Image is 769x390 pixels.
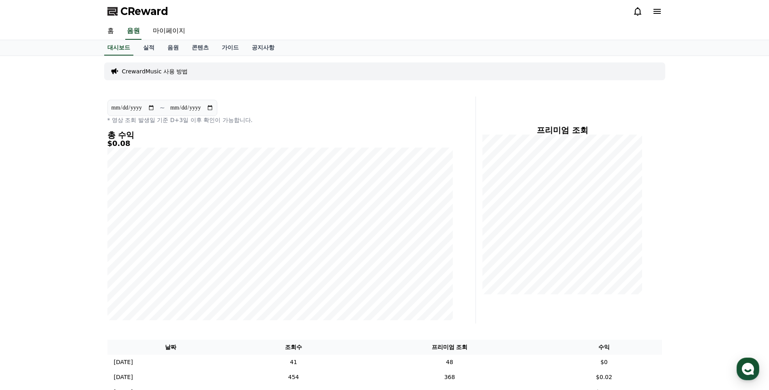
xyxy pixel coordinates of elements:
[107,131,453,139] h4: 총 수익
[107,340,234,355] th: 날짜
[482,126,643,135] h4: 프리미엄 조회
[137,40,161,56] a: 실적
[161,40,185,56] a: 음원
[146,23,192,40] a: 마이페이지
[185,40,215,56] a: 콘텐츠
[546,340,662,355] th: 수익
[107,5,168,18] a: CReward
[122,67,188,75] a: CrewardMusic 사용 방법
[215,40,245,56] a: 가이드
[114,358,133,366] p: [DATE]
[101,23,120,40] a: 홈
[234,355,353,370] td: 41
[107,139,453,148] h5: $0.08
[546,370,662,385] td: $0.02
[353,340,546,355] th: 프리미엄 조회
[546,355,662,370] td: $0
[353,355,546,370] td: 48
[114,373,133,381] p: [DATE]
[125,23,141,40] a: 음원
[245,40,281,56] a: 공지사항
[160,103,165,113] p: ~
[234,340,353,355] th: 조회수
[104,40,133,56] a: 대시보드
[353,370,546,385] td: 368
[120,5,168,18] span: CReward
[107,116,453,124] p: * 영상 조회 발생일 기준 D+3일 이후 확인이 가능합니다.
[234,370,353,385] td: 454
